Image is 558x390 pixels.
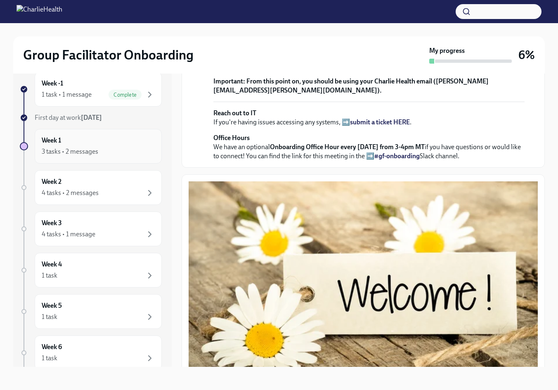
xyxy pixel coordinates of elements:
[213,133,525,161] p: We have an optional if you have questions or would like to connect! You can find the link for thi...
[42,136,61,145] h6: Week 1
[42,301,62,310] h6: Week 5
[213,109,525,127] p: If you're having issues accessing any systems, ➡️ .
[42,260,62,269] h6: Week 4
[42,177,61,186] h6: Week 2
[20,335,162,370] a: Week 61 task
[20,253,162,288] a: Week 41 task
[42,147,98,156] div: 3 tasks • 2 messages
[20,294,162,329] a: Week 51 task
[42,271,57,280] div: 1 task
[213,109,256,117] strong: Reach out to IT
[81,114,102,121] strong: [DATE]
[20,129,162,164] a: Week 13 tasks • 2 messages
[20,212,162,246] a: Week 34 tasks • 1 message
[42,219,62,228] h6: Week 3
[518,48,535,62] h3: 6%
[42,312,57,321] div: 1 task
[42,230,95,239] div: 4 tasks • 1 message
[20,113,162,122] a: First day at work[DATE]
[42,188,99,197] div: 4 tasks • 2 messages
[20,170,162,205] a: Week 24 tasks • 2 messages
[20,72,162,107] a: Week -11 task • 1 messageComplete
[213,77,489,94] strong: From this point on, you should be using your Charlie Health email ([PERSON_NAME][EMAIL_ADDRESS][P...
[42,79,63,88] h6: Week -1
[350,118,410,126] a: submit a ticket HERE
[109,92,142,98] span: Complete
[42,90,92,99] div: 1 task • 1 message
[270,143,425,151] strong: Onboarding Office Hour every [DATE] from 3-4pm MT
[213,77,245,85] strong: Important:
[35,114,102,121] span: First day at work
[213,134,250,142] strong: Office Hours
[42,354,57,363] div: 1 task
[17,5,62,18] img: CharlieHealth
[429,46,465,55] strong: My progress
[42,342,62,352] h6: Week 6
[23,47,194,63] h2: Group Facilitator Onboarding
[374,152,420,160] a: #gf-onboarding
